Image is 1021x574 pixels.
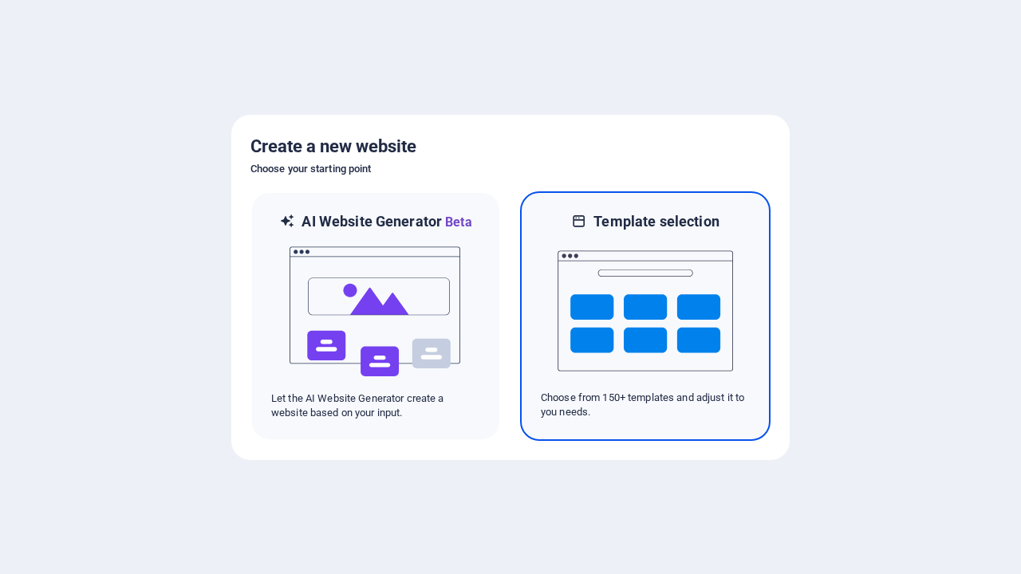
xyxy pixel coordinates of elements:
span: Beta [442,214,472,230]
p: Let the AI Website Generator create a website based on your input. [271,391,480,420]
h6: Template selection [593,212,719,231]
h6: Choose your starting point [250,159,771,179]
h6: AI Website Generator [302,212,471,232]
p: Choose from 150+ templates and adjust it to you needs. [541,391,750,419]
h5: Create a new website [250,134,771,159]
img: ai [288,232,463,391]
div: Template selectionChoose from 150+ templates and adjust it to you needs. [520,191,771,441]
div: AI Website GeneratorBetaaiLet the AI Website Generator create a website based on your input. [250,191,501,441]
